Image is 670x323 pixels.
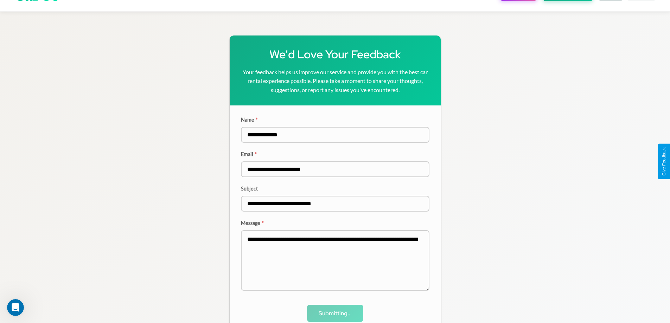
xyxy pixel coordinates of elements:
p: Your feedback helps us improve our service and provide you with the best car rental experience po... [241,67,429,95]
label: Subject [241,186,429,192]
label: Name [241,117,429,123]
h1: We'd Love Your Feedback [241,47,429,62]
label: Email [241,151,429,157]
button: Submitting... [307,305,363,322]
div: Give Feedback [662,147,666,176]
iframe: Intercom live chat [7,299,24,316]
label: Message [241,220,429,226]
